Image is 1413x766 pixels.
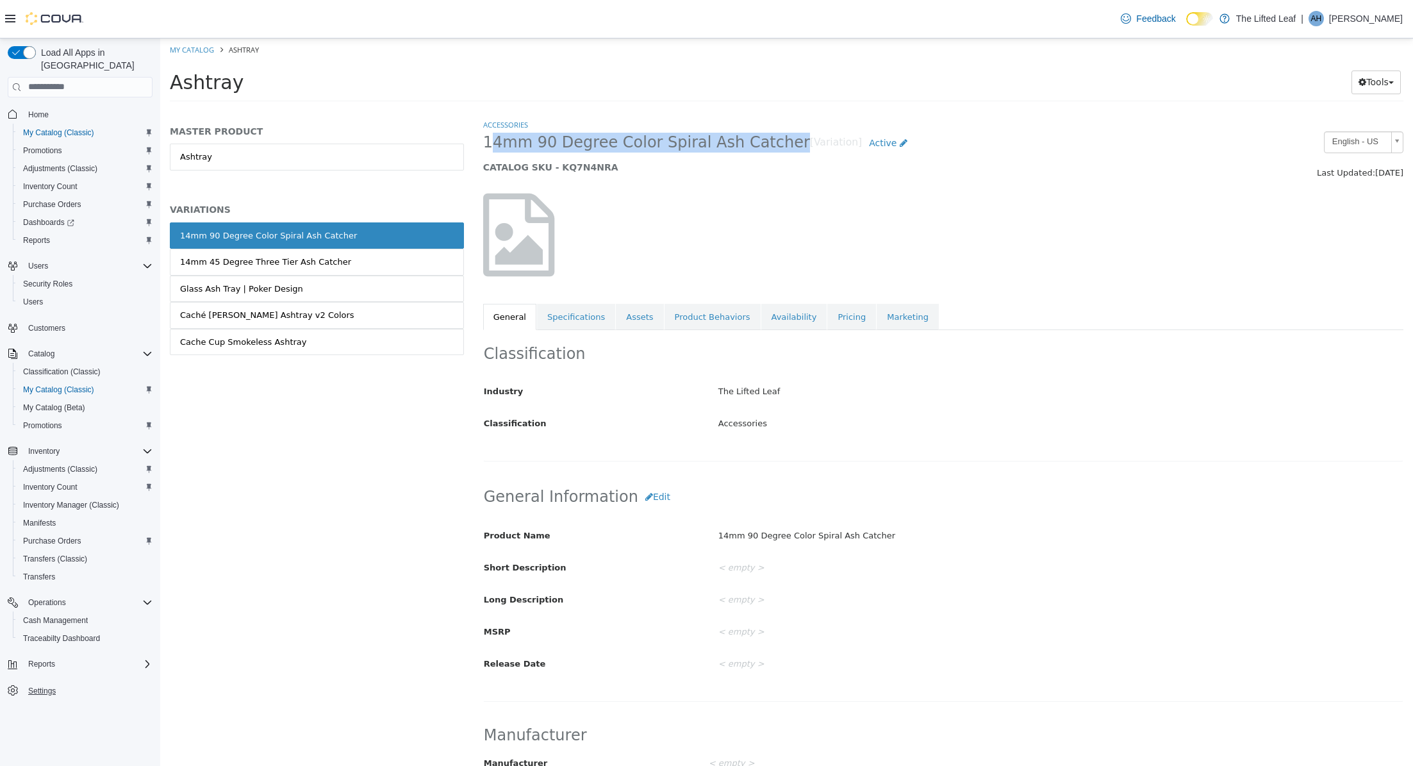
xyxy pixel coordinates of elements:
[3,345,158,363] button: Catalog
[28,349,54,359] span: Catalog
[18,382,99,397] a: My Catalog (Classic)
[3,655,158,673] button: Reports
[18,276,78,292] a: Security Roles
[1236,11,1296,26] p: The Lifted Leaf
[549,342,1252,365] div: The Lifted Leaf
[18,418,67,433] a: Promotions
[23,107,54,122] a: Home
[3,442,158,460] button: Inventory
[549,519,1252,541] div: < empty >
[18,631,105,646] a: Traceabilty Dashboard
[18,400,153,415] span: My Catalog (Beta)
[324,348,363,358] span: Industry
[13,532,158,550] button: Purchase Orders
[23,554,87,564] span: Transfers (Classic)
[323,81,368,91] a: Accessories
[1215,129,1243,139] span: [DATE]
[323,94,650,114] span: 14mm 90 Degree Color Spiral Ash Catcher
[23,235,50,246] span: Reports
[18,197,87,212] a: Purchase Orders
[13,568,158,586] button: Transfers
[13,514,158,532] button: Manifests
[549,374,1252,397] div: Accessories
[23,279,72,289] span: Security Roles
[18,551,92,567] a: Transfers (Classic)
[28,323,65,333] span: Customers
[18,125,153,140] span: My Catalog (Classic)
[549,583,1252,605] div: < empty >
[324,492,390,502] span: Product Name
[13,629,158,647] button: Traceabilty Dashboard
[709,99,736,110] span: Active
[28,597,66,608] span: Operations
[650,99,702,110] small: [Variation]
[1164,93,1243,115] a: English - US
[28,110,49,120] span: Home
[13,142,158,160] button: Promotions
[13,550,158,568] button: Transfers (Classic)
[13,160,158,178] button: Adjustments (Classic)
[18,179,153,194] span: Inventory Count
[324,556,403,566] span: Long Description
[23,199,81,210] span: Purchase Orders
[160,38,1413,766] iframe: To enrich screen reader interactions, please activate Accessibility in Grammarly extension settings
[1329,11,1403,26] p: [PERSON_NAME]
[23,464,97,474] span: Adjustments (Classic)
[3,319,158,337] button: Customers
[324,380,386,390] span: Classification
[23,444,65,459] button: Inventory
[18,294,48,310] a: Users
[23,297,43,307] span: Users
[28,446,60,456] span: Inventory
[18,497,153,513] span: Inventory Manager (Classic)
[23,403,85,413] span: My Catalog (Beta)
[18,215,79,230] a: Dashboards
[504,265,600,292] a: Product Behaviors
[23,683,61,699] a: Settings
[324,524,406,534] span: Short Description
[324,588,351,598] span: MSRP
[23,258,53,274] button: Users
[18,533,87,549] a: Purchase Orders
[18,569,153,585] span: Transfers
[13,612,158,629] button: Cash Management
[13,417,158,435] button: Promotions
[478,447,517,470] button: Edit
[323,123,1009,135] h5: CATALOG SKU - KQ7N4NRA
[13,275,158,293] button: Security Roles
[549,487,1252,509] div: 14mm 90 Degree Color Spiral Ash Catcher
[324,447,1243,470] h2: General Information
[36,46,153,72] span: Load All Apps in [GEOGRAPHIC_DATA]
[8,100,153,733] nav: Complex example
[18,382,153,397] span: My Catalog (Classic)
[18,631,153,646] span: Traceabilty Dashboard
[23,518,56,528] span: Manifests
[18,215,153,230] span: Dashboards
[23,128,94,138] span: My Catalog (Classic)
[13,496,158,514] button: Inventory Manager (Classic)
[23,656,60,672] button: Reports
[18,143,153,158] span: Promotions
[23,444,153,459] span: Inventory
[18,294,153,310] span: Users
[1311,11,1322,26] span: AH
[23,346,153,362] span: Catalog
[18,125,99,140] a: My Catalog (Classic)
[23,106,153,122] span: Home
[23,656,153,672] span: Reports
[1164,94,1226,113] span: English - US
[18,462,103,477] a: Adjustments (Classic)
[18,479,83,495] a: Inventory Count
[18,479,153,495] span: Inventory Count
[23,320,153,336] span: Customers
[667,265,716,292] a: Pricing
[456,265,503,292] a: Assets
[13,231,158,249] button: Reports
[13,478,158,496] button: Inventory Count
[13,178,158,196] button: Inventory Count
[23,682,153,698] span: Settings
[377,265,455,292] a: Specifications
